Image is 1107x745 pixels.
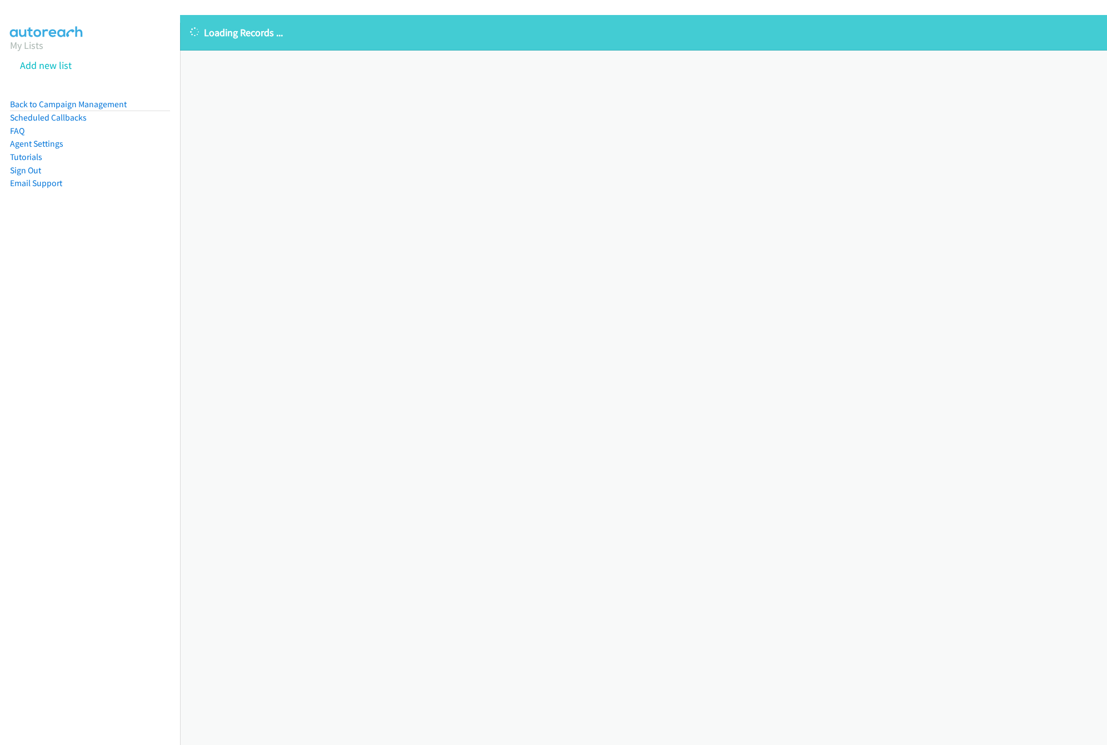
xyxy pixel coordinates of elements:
[190,25,1097,40] p: Loading Records ...
[10,152,42,162] a: Tutorials
[10,99,127,109] a: Back to Campaign Management
[10,165,41,176] a: Sign Out
[10,126,24,136] a: FAQ
[10,138,63,149] a: Agent Settings
[20,59,72,72] a: Add new list
[10,112,87,123] a: Scheduled Callbacks
[10,178,62,188] a: Email Support
[10,39,43,52] a: My Lists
